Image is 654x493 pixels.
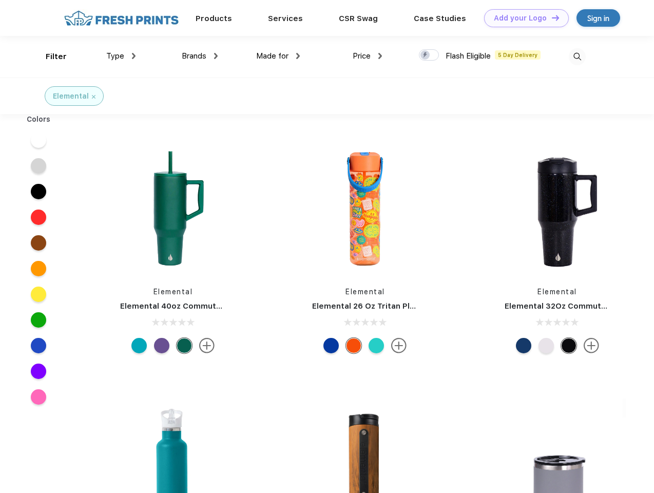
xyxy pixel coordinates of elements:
span: Brands [182,51,206,61]
a: Sign in [576,9,620,27]
img: dropdown.png [214,53,218,59]
div: Sign in [587,12,609,24]
img: more.svg [199,338,215,353]
div: Matte White [538,338,554,353]
a: CSR Swag [339,14,378,23]
div: Filter [46,51,67,63]
a: Elemental [153,288,193,296]
img: fo%20logo%202.webp [61,9,182,27]
span: Flash Eligible [446,51,491,61]
div: Aqua Waves [323,338,339,353]
img: filter_cancel.svg [92,95,95,99]
a: Elemental 32Oz Commuter Tumbler [505,301,644,311]
span: Made for [256,51,288,61]
img: more.svg [391,338,407,353]
img: dropdown.png [378,53,382,59]
div: Black Speckle [561,338,576,353]
div: Add your Logo [494,14,547,23]
div: Elemental [53,91,89,102]
a: Elemental [537,288,577,296]
img: func=resize&h=266 [297,140,433,276]
img: DT [552,15,559,21]
span: 5 Day Delivery [495,50,541,60]
img: func=resize&h=266 [489,140,626,276]
span: Price [353,51,371,61]
div: Forest Green [177,338,192,353]
a: Elemental 26 Oz Tritan Plastic Water Bottle [312,301,482,311]
img: more.svg [584,338,599,353]
div: Navy [516,338,531,353]
a: Elemental 40oz Commuter Tumbler [120,301,259,311]
a: Products [196,14,232,23]
div: Teal [131,338,147,353]
div: Good Vibes [346,338,361,353]
img: func=resize&h=266 [105,140,241,276]
div: Robin's Egg [369,338,384,353]
a: Services [268,14,303,23]
img: dropdown.png [132,53,136,59]
div: Colors [19,114,59,125]
a: Elemental [345,288,385,296]
img: desktop_search.svg [569,48,586,65]
div: Purple [154,338,169,353]
span: Type [106,51,124,61]
img: dropdown.png [296,53,300,59]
